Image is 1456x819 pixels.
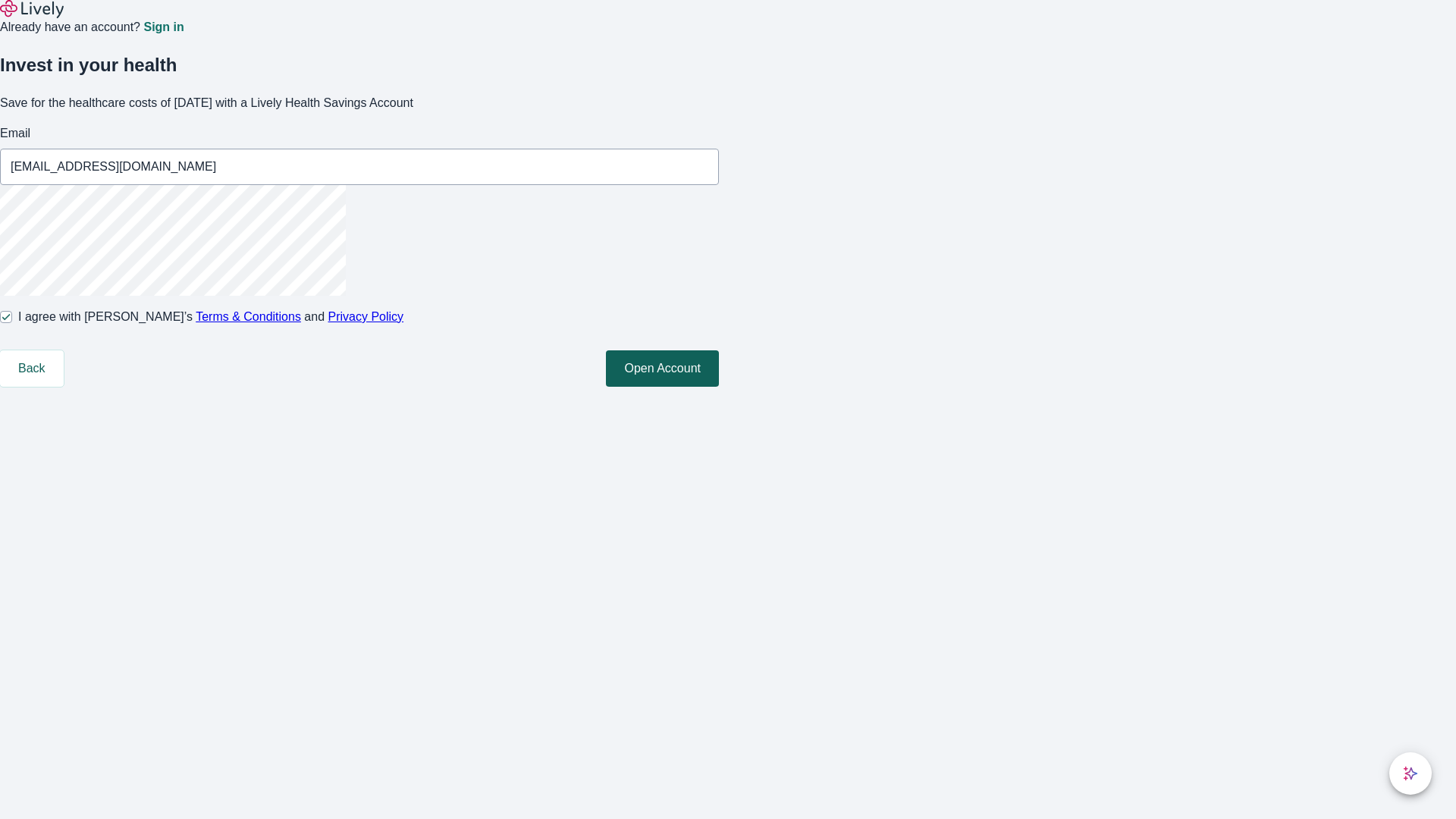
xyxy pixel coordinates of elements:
a: Terms & Conditions [196,310,301,323]
svg: Lively AI Assistant [1403,766,1418,781]
a: Privacy Policy [328,310,404,323]
span: I agree with [PERSON_NAME]’s and [18,308,403,326]
button: chat [1389,752,1432,795]
button: Open Account [606,350,719,387]
a: Sign in [143,21,184,33]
